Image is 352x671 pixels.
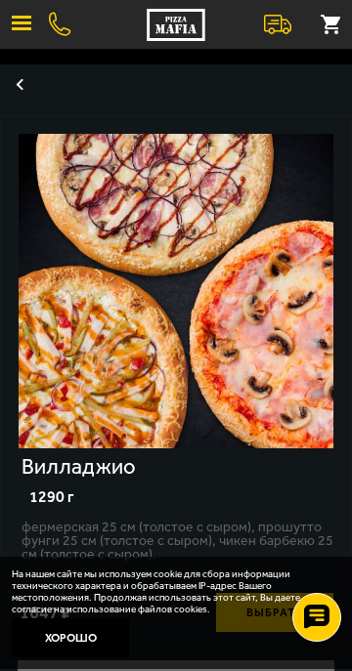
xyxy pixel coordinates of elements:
[29,487,74,506] span: 1290 г
[12,618,129,657] button: Хорошо
[22,521,333,562] p: Фермерская 25 см (толстое с сыром), Прошутто Фунги 25 см (толстое с сыром), Чикен Барбекю 25 см (...
[22,454,140,480] div: Вилладжио
[12,568,329,615] p: На нашем сайте мы используем cookie для сбора информации технического характера и обрабатываем IP...
[19,134,333,451] a: Вилладжио
[19,134,333,448] img: Вилладжио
